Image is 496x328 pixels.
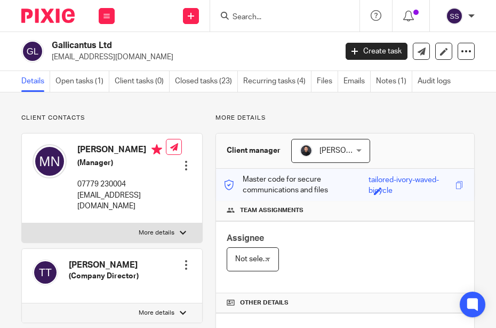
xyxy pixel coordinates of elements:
p: [EMAIL_ADDRESS][DOMAIN_NAME] [52,52,330,63]
a: Details [21,71,50,92]
a: Closed tasks (23) [175,71,238,92]
img: Pixie [21,9,75,23]
a: Recurring tasks (4) [243,71,311,92]
a: Open tasks (1) [55,71,109,92]
p: [EMAIL_ADDRESS][DOMAIN_NAME] [77,190,166,212]
span: Team assignments [240,206,303,215]
a: Audit logs [418,71,456,92]
span: Not selected [235,255,278,263]
h5: (Manager) [77,158,166,168]
span: Assignee [227,234,264,243]
h3: Client manager [227,145,281,156]
p: Master code for secure communications and files [224,174,369,196]
div: tailored-ivory-waved-bicycle [369,175,453,187]
p: Client contacts [21,114,203,122]
h5: (Company Director) [69,271,139,282]
h4: [PERSON_NAME] [77,144,166,158]
p: 07779 230004 [77,179,166,190]
p: More details [139,229,174,237]
a: Files [317,71,338,92]
img: svg%3E [33,144,67,178]
img: svg%3E [33,260,58,285]
span: Other details [240,299,289,307]
span: [PERSON_NAME] [319,147,378,154]
h2: Gallicantus Ltd [52,40,274,51]
i: Primary [151,144,162,155]
a: Notes (1) [376,71,412,92]
a: Emails [343,71,371,92]
img: svg%3E [21,40,44,63]
img: My%20Photo.jpg [300,144,313,157]
p: More details [139,309,174,317]
input: Search [231,13,327,22]
img: svg%3E [446,7,463,25]
p: More details [215,114,475,122]
a: Client tasks (0) [115,71,170,92]
h4: [PERSON_NAME] [69,260,139,271]
a: Create task [346,43,407,60]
